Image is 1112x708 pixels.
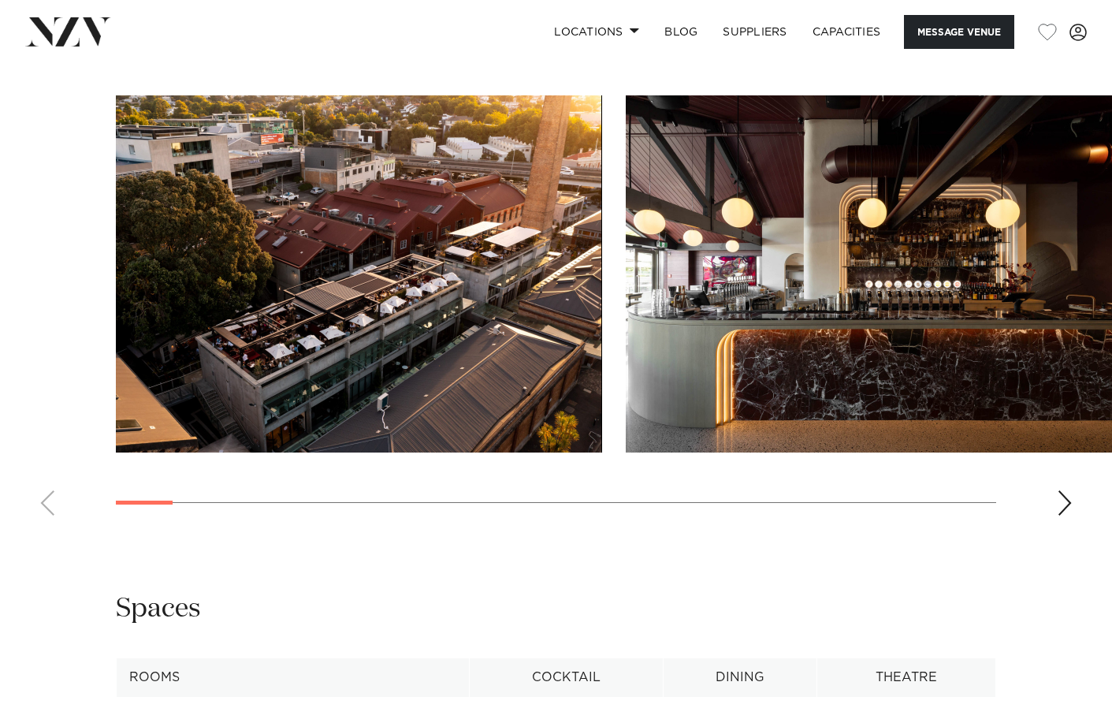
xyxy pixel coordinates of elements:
[626,95,1112,453] img: Marble bench at Darling on Drake
[116,95,602,453] swiper-slide: 1 / 27
[116,591,201,627] h2: Spaces
[904,15,1014,49] button: Message Venue
[800,15,894,49] a: Capacities
[664,658,817,697] th: Dining
[117,658,470,697] th: Rooms
[710,15,799,49] a: SUPPLIERS
[626,95,1112,453] swiper-slide: 2 / 27
[816,658,995,697] th: Theatre
[541,15,652,49] a: Locations
[116,95,602,453] img: Aerial view of Darling on Drake
[652,15,710,49] a: BLOG
[470,658,664,697] th: Cocktail
[25,17,111,46] img: nzv-logo.png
